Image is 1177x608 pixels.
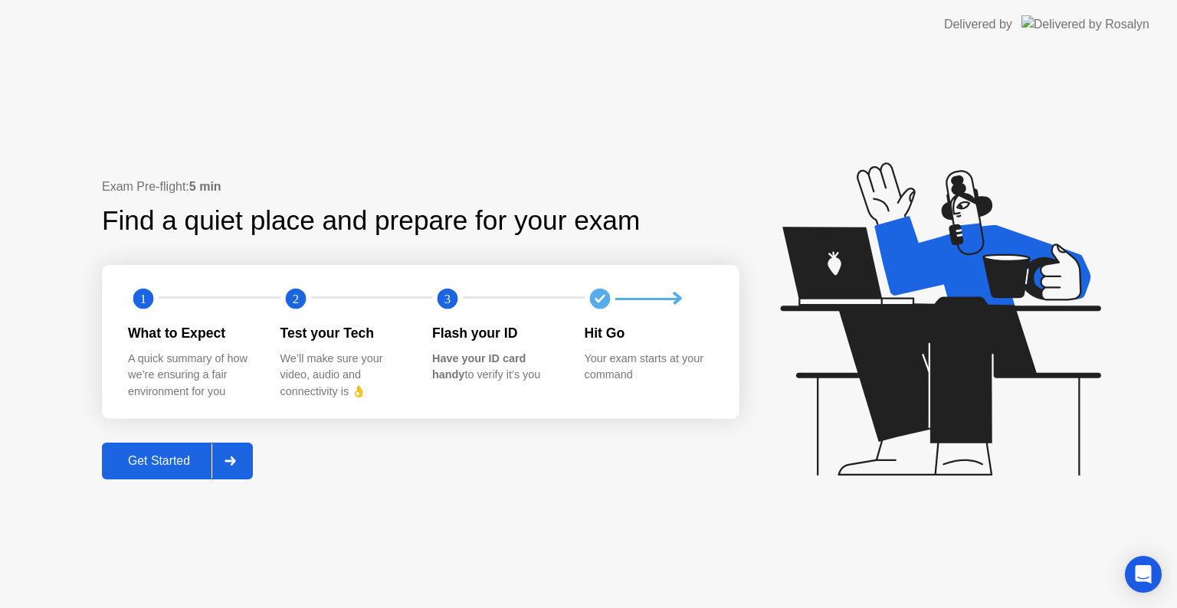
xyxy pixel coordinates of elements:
div: Exam Pre-flight: [102,178,739,196]
div: What to Expect [128,323,256,343]
div: Flash your ID [432,323,560,343]
div: Hit Go [585,323,713,343]
b: 5 min [189,180,221,193]
div: Get Started [107,454,211,468]
button: Get Started [102,443,253,479]
div: Test your Tech [280,323,408,343]
div: Find a quiet place and prepare for your exam [102,201,642,241]
text: 2 [292,292,298,306]
div: Delivered by [944,15,1012,34]
text: 3 [444,292,451,306]
div: A quick summary of how we’re ensuring a fair environment for you [128,351,256,400]
div: Open Intercom Messenger [1125,556,1162,593]
b: Have your ID card handy [432,352,526,381]
text: 1 [140,292,146,306]
div: We’ll make sure your video, audio and connectivity is 👌 [280,351,408,400]
img: Delivered by Rosalyn [1021,15,1149,33]
div: to verify it’s you [432,351,560,384]
div: Your exam starts at your command [585,351,713,384]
